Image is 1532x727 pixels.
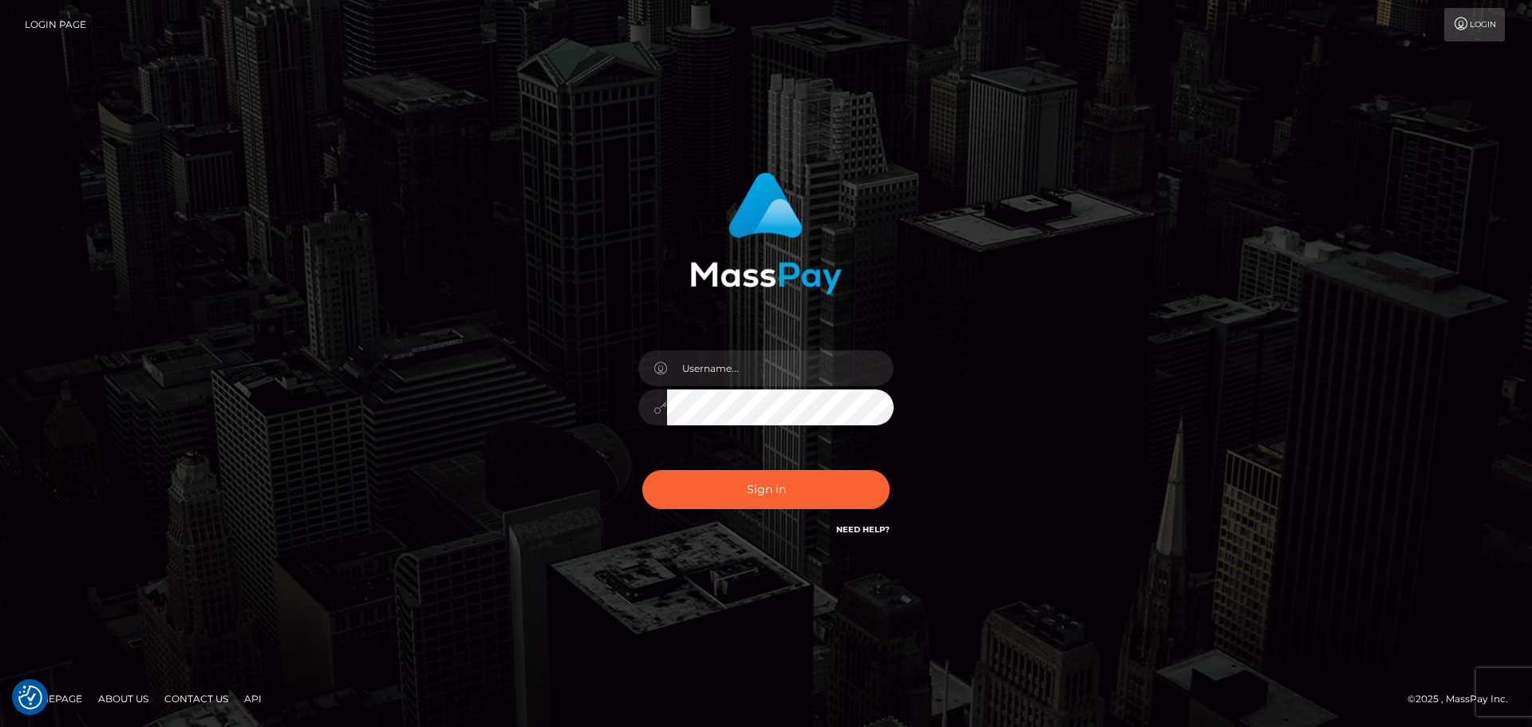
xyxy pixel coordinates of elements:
[18,686,42,709] img: Revisit consent button
[690,172,842,294] img: MassPay Login
[18,686,89,711] a: Homepage
[158,686,235,711] a: Contact Us
[642,470,890,509] button: Sign in
[1444,8,1505,41] a: Login
[25,8,86,41] a: Login Page
[238,686,268,711] a: API
[92,686,155,711] a: About Us
[18,686,42,709] button: Consent Preferences
[836,524,890,535] a: Need Help?
[667,350,894,386] input: Username...
[1408,690,1520,708] div: © 2025 , MassPay Inc.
